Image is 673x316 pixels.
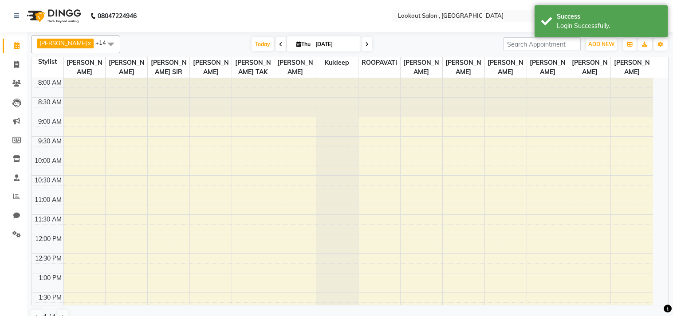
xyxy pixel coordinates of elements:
span: [PERSON_NAME] [401,57,442,78]
span: [PERSON_NAME] SIR [148,57,189,78]
span: [PERSON_NAME] [64,57,106,78]
div: 12:30 PM [33,254,63,263]
div: 12:00 PM [33,234,63,244]
div: Login Successfully. [557,21,661,31]
span: [PERSON_NAME] [274,57,316,78]
div: 1:30 PM [37,293,63,302]
span: [PERSON_NAME] [106,57,147,78]
div: 10:30 AM [33,176,63,185]
b: 08047224946 [98,4,137,28]
a: x [87,39,91,47]
span: [PERSON_NAME] [190,57,232,78]
span: ADD NEW [588,41,614,47]
span: [PERSON_NAME] [569,57,611,78]
span: [PERSON_NAME] [527,57,569,78]
div: 8:00 AM [36,78,63,87]
div: 9:30 AM [36,137,63,146]
span: kuldeep [316,57,358,68]
div: 8:30 AM [36,98,63,107]
span: [PERSON_NAME] [611,57,653,78]
div: 10:00 AM [33,156,63,166]
span: [PERSON_NAME] [485,57,527,78]
div: Stylist [31,57,63,67]
div: 11:30 AM [33,215,63,224]
span: Thu [294,41,313,47]
input: 2025-09-04 [313,38,357,51]
span: [PERSON_NAME] TAK [232,57,274,78]
div: Success [557,12,661,21]
span: +14 [95,39,113,46]
span: [PERSON_NAME] [443,57,484,78]
span: ROOPAVATI [358,57,400,68]
input: Search Appointment [503,37,581,51]
div: 11:00 AM [33,195,63,205]
span: [PERSON_NAME] [39,39,87,47]
span: Today [252,37,274,51]
div: 9:00 AM [36,117,63,126]
img: logo [23,4,83,28]
div: 1:00 PM [37,273,63,283]
button: ADD NEW [586,38,617,51]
